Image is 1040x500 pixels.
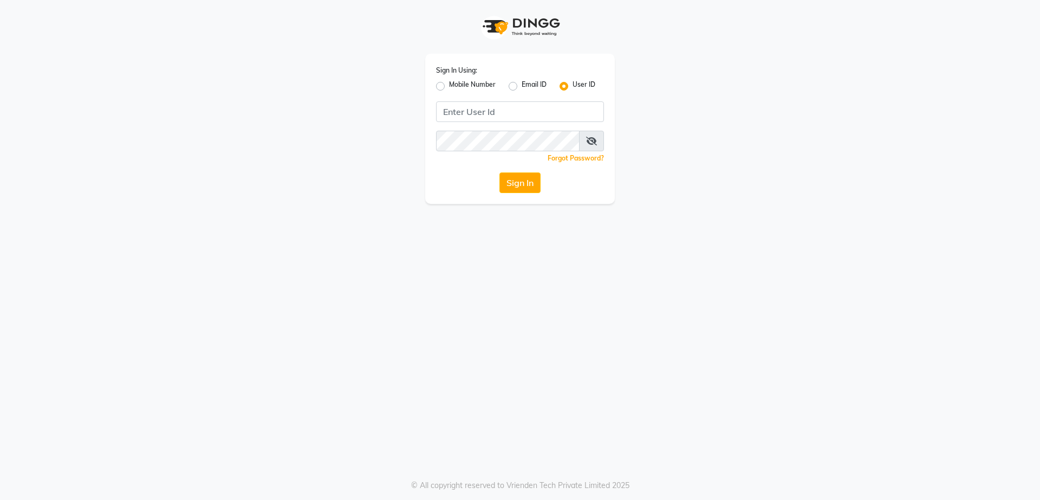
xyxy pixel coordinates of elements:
label: Mobile Number [449,80,496,93]
input: Username [436,131,580,151]
label: User ID [573,80,595,93]
label: Email ID [522,80,547,93]
a: Forgot Password? [548,154,604,162]
button: Sign In [499,172,541,193]
label: Sign In Using: [436,66,477,75]
input: Username [436,101,604,122]
img: logo1.svg [477,11,563,43]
